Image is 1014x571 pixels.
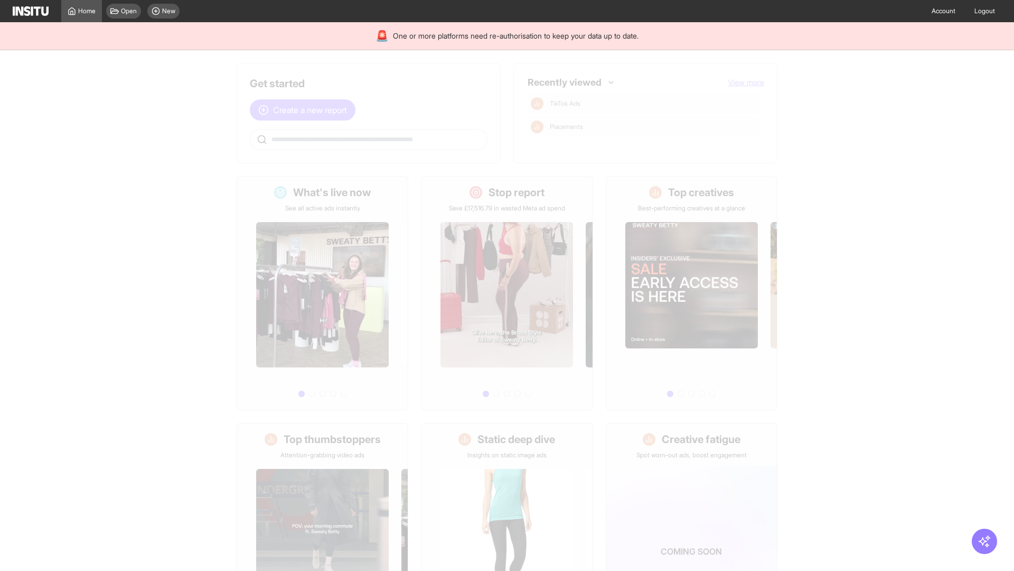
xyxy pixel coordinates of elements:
span: One or more platforms need re-authorisation to keep your data up to date. [393,31,639,41]
img: Logo [13,6,49,16]
span: New [162,7,175,15]
div: 🚨 [375,29,389,43]
span: Open [121,7,137,15]
span: Home [78,7,96,15]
